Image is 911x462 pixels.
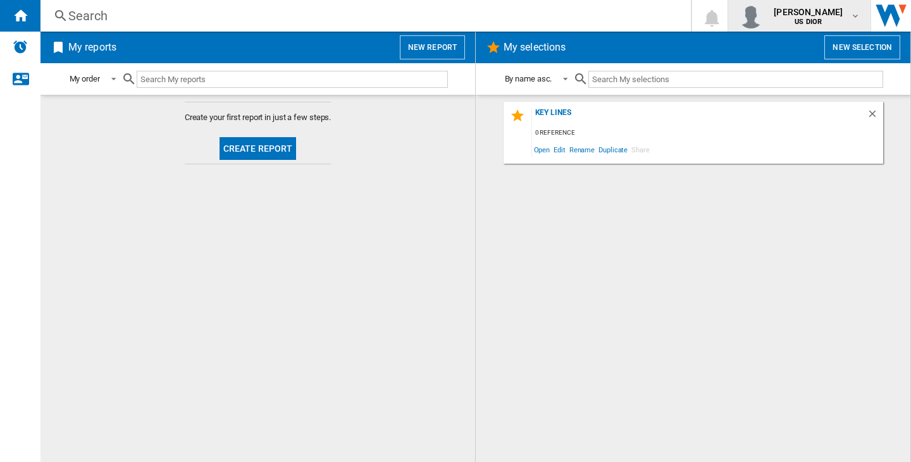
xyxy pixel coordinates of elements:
[824,35,900,59] button: New selection
[532,108,867,125] div: key lines
[567,141,597,158] span: Rename
[137,71,448,88] input: Search My reports
[532,125,883,141] div: 0 reference
[867,108,883,125] div: Delete
[532,141,552,158] span: Open
[505,74,552,83] div: By name asc.
[795,18,822,26] b: US DIOR
[597,141,629,158] span: Duplicate
[738,3,764,28] img: profile.jpg
[629,141,652,158] span: Share
[185,112,332,123] span: Create your first report in just a few steps.
[552,141,567,158] span: Edit
[68,7,658,25] div: Search
[220,137,297,160] button: Create report
[400,35,465,59] button: New report
[70,74,100,83] div: My order
[66,35,119,59] h2: My reports
[13,39,28,54] img: alerts-logo.svg
[774,6,843,18] span: [PERSON_NAME]
[501,35,568,59] h2: My selections
[588,71,883,88] input: Search My selections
